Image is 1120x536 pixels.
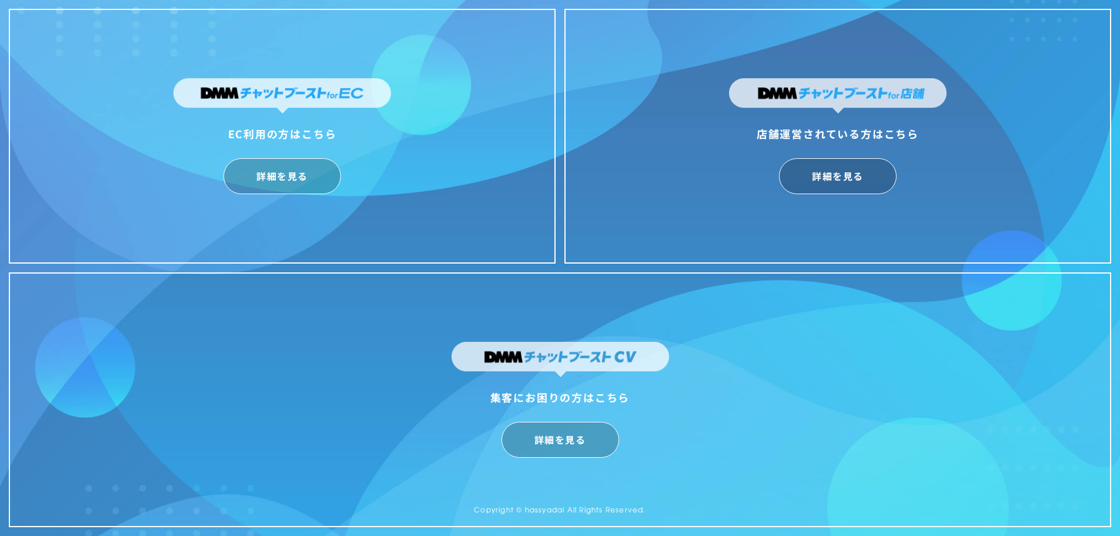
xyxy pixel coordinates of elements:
[474,504,646,515] small: Copyright © hassyadai All Rights Reserved.
[729,124,947,143] div: 店舗運営されている方はこちら
[173,124,391,143] div: EC利用の方はこちら
[452,342,669,377] img: DMMチャットブーストCV
[502,422,619,458] a: 詳細を見る
[729,78,947,114] img: DMMチャットブーストfor店舗
[223,158,341,194] a: 詳細を見る
[173,78,391,114] img: DMMチャットブーストforEC
[452,388,669,407] div: 集客にお困りの方はこちら
[779,158,897,194] a: 詳細を見る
